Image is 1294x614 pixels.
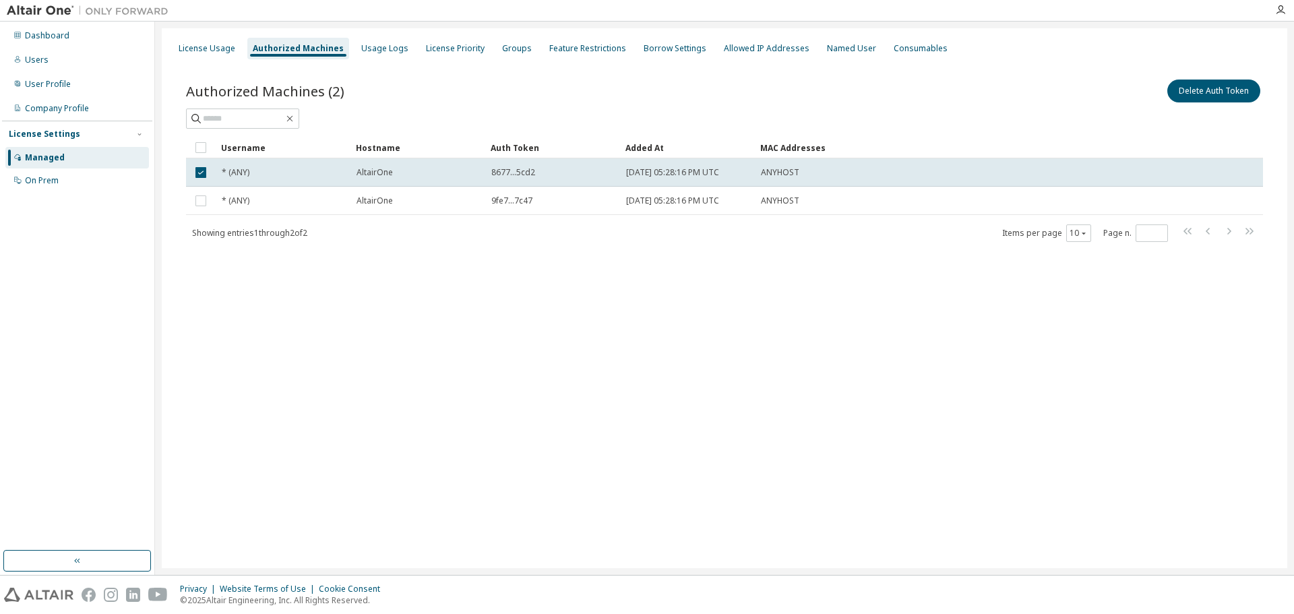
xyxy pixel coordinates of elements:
[4,588,73,602] img: altair_logo.svg
[1167,80,1260,102] button: Delete Auth Token
[502,43,532,54] div: Groups
[179,43,235,54] div: License Usage
[221,137,345,158] div: Username
[491,137,615,158] div: Auth Token
[761,167,799,178] span: ANYHOST
[253,43,344,54] div: Authorized Machines
[25,30,69,41] div: Dashboard
[626,167,719,178] span: [DATE] 05:28:16 PM UTC
[25,79,71,90] div: User Profile
[222,195,249,206] span: * (ANY)
[1070,228,1088,239] button: 10
[186,82,344,100] span: Authorized Machines (2)
[357,167,393,178] span: AltairOne
[626,195,719,206] span: [DATE] 05:28:16 PM UTC
[644,43,706,54] div: Borrow Settings
[1103,224,1168,242] span: Page n.
[192,227,307,239] span: Showing entries 1 through 2 of 2
[7,4,175,18] img: Altair One
[549,43,626,54] div: Feature Restrictions
[761,195,799,206] span: ANYHOST
[491,195,532,206] span: 9fe7...7c47
[220,584,319,594] div: Website Terms of Use
[25,103,89,114] div: Company Profile
[760,137,1121,158] div: MAC Addresses
[25,152,65,163] div: Managed
[126,588,140,602] img: linkedin.svg
[356,137,480,158] div: Hostname
[104,588,118,602] img: instagram.svg
[319,584,388,594] div: Cookie Consent
[491,167,535,178] span: 8677...5cd2
[1002,224,1091,242] span: Items per page
[148,588,168,602] img: youtube.svg
[9,129,80,140] div: License Settings
[25,175,59,186] div: On Prem
[25,55,49,65] div: Users
[222,167,249,178] span: * (ANY)
[180,584,220,594] div: Privacy
[724,43,809,54] div: Allowed IP Addresses
[361,43,408,54] div: Usage Logs
[357,195,393,206] span: AltairOne
[426,43,485,54] div: License Priority
[625,137,749,158] div: Added At
[894,43,948,54] div: Consumables
[82,588,96,602] img: facebook.svg
[180,594,388,606] p: © 2025 Altair Engineering, Inc. All Rights Reserved.
[827,43,876,54] div: Named User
